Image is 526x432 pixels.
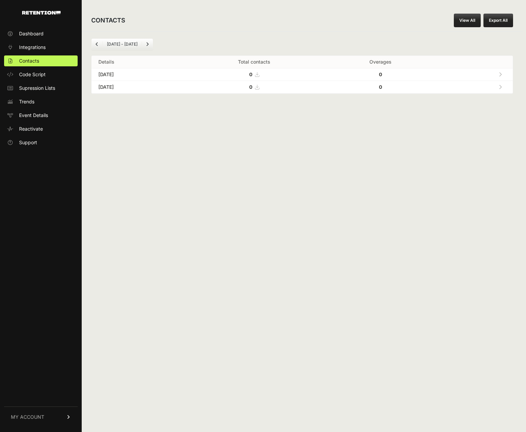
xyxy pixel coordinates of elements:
a: Next [142,39,153,50]
a: Code Script [4,69,78,80]
span: Integrations [19,44,46,51]
span: Trends [19,98,34,105]
strong: 0 [379,84,382,90]
td: [DATE] [92,81,183,94]
a: View All [454,14,481,27]
strong: 0 [379,71,382,77]
a: Dashboard [4,28,78,39]
img: Retention.com [22,11,61,15]
span: Dashboard [19,30,44,37]
a: Integrations [4,42,78,53]
a: Supression Lists [4,83,78,94]
th: Overages [325,56,436,68]
button: Export All [483,14,513,27]
li: [DATE] - [DATE] [102,41,142,47]
span: Reactivate [19,126,43,132]
span: Support [19,139,37,146]
a: Contacts [4,55,78,66]
a: Trends [4,96,78,107]
a: Support [4,137,78,148]
a: Reactivate [4,123,78,134]
span: Contacts [19,57,39,64]
span: MY ACCOUNT [11,414,44,420]
a: MY ACCOUNT [4,406,78,427]
a: Previous [92,39,102,50]
a: Event Details [4,110,78,121]
strong: 0 [249,84,252,90]
td: [DATE] [92,68,183,81]
th: Details [92,56,183,68]
th: Total contacts [183,56,325,68]
strong: 0 [249,71,252,77]
span: Supression Lists [19,85,55,92]
span: Code Script [19,71,46,78]
span: Event Details [19,112,48,119]
h2: CONTACTS [91,16,125,25]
